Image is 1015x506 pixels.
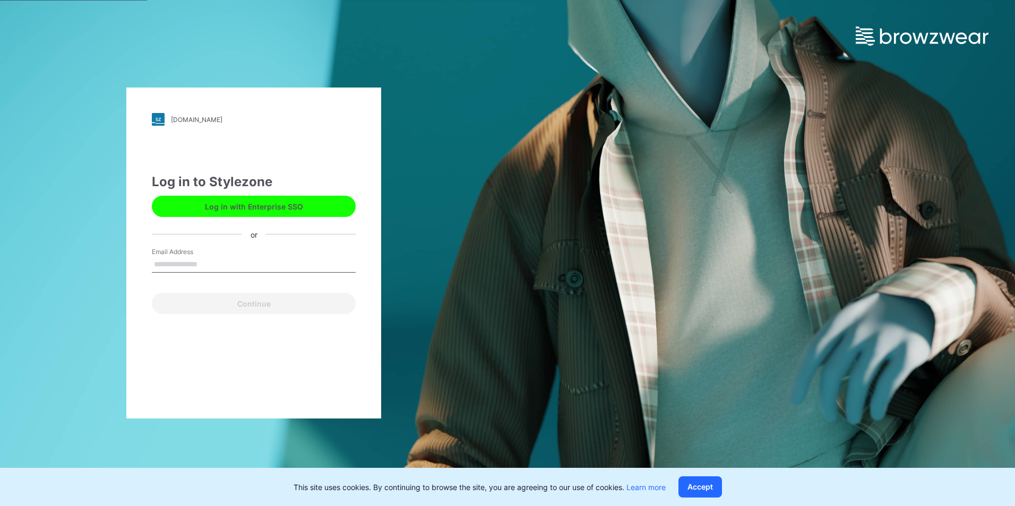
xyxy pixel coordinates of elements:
button: Log in with Enterprise SSO [152,196,356,217]
div: Log in to Stylezone [152,172,356,191]
div: [DOMAIN_NAME] [171,116,222,124]
div: or [242,229,266,240]
img: stylezone-logo.562084cfcfab977791bfbf7441f1a819.svg [152,113,165,126]
a: Learn more [626,483,666,492]
label: Email Address [152,247,226,257]
p: This site uses cookies. By continuing to browse the site, you are agreeing to our use of cookies. [294,482,666,493]
a: [DOMAIN_NAME] [152,113,356,126]
img: browzwear-logo.e42bd6dac1945053ebaf764b6aa21510.svg [856,27,988,46]
button: Accept [678,476,722,498]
